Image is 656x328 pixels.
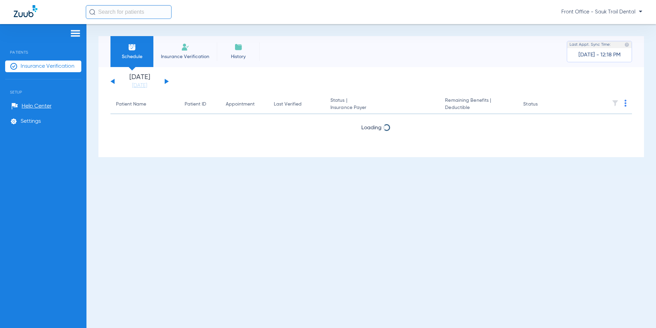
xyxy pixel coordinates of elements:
[361,125,382,131] span: Loading
[21,63,74,70] span: Insurance Verification
[5,40,81,55] span: Patients
[116,101,174,108] div: Patient Name
[11,103,51,110] a: Help Center
[119,74,160,89] li: [DATE]
[116,101,146,108] div: Patient Name
[22,103,51,110] span: Help Center
[274,101,319,108] div: Last Verified
[440,95,518,114] th: Remaining Benefits |
[622,295,656,328] iframe: Chat Widget
[234,43,243,51] img: History
[226,101,263,108] div: Appointment
[21,118,41,125] span: Settings
[128,43,136,51] img: Schedule
[119,82,160,89] a: [DATE]
[5,79,81,95] span: Setup
[185,101,206,108] div: Patient ID
[624,42,629,47] img: last sync help info
[185,101,215,108] div: Patient ID
[561,9,642,15] span: Front Office - Sauk Trail Dental
[181,43,189,51] img: Manual Insurance Verification
[116,53,148,60] span: Schedule
[226,101,255,108] div: Appointment
[445,104,512,111] span: Deductible
[518,95,564,114] th: Status
[159,53,212,60] span: Insurance Verification
[89,9,95,15] img: Search Icon
[612,100,619,107] img: filter.svg
[222,53,255,60] span: History
[624,100,626,107] img: group-dot-blue.svg
[70,29,81,37] img: hamburger-icon
[274,101,302,108] div: Last Verified
[14,5,37,17] img: Zuub Logo
[578,52,621,58] span: [DATE] - 12:18 PM
[570,41,611,48] span: Last Appt. Sync Time:
[86,5,172,19] input: Search for patients
[325,95,440,114] th: Status |
[330,104,434,111] span: Insurance Payer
